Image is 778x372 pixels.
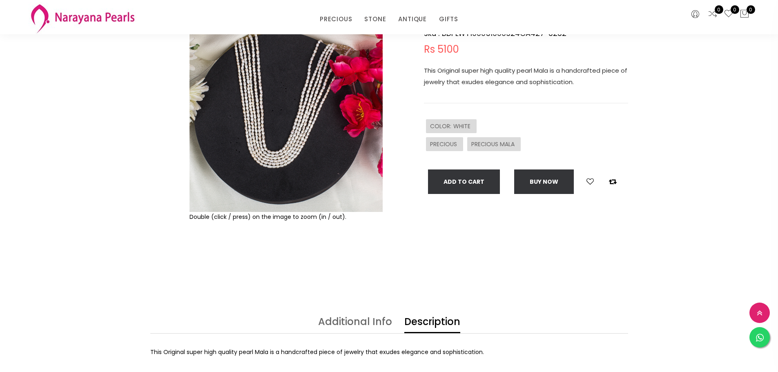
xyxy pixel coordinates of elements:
[189,212,383,222] div: Double (click / press) on the image to zoom (in / out).
[424,65,628,88] p: This Original super high quality pearl Mala is a handcrafted piece of jewelry that exudes eleganc...
[715,5,723,14] span: 0
[584,176,596,187] button: Add to wishlist
[439,13,458,25] a: GIFTS
[747,5,755,14] span: 0
[398,13,427,25] a: ANTIQUE
[708,9,718,20] a: 0
[606,176,619,187] button: Add to compare
[514,169,574,194] button: Buy now
[424,45,459,54] span: Rs 5100
[150,347,628,357] div: This Original super high quality pearl Mala is a handcrafted piece of jewelry that exudes eleganc...
[731,5,739,14] span: 0
[404,317,460,333] a: Description
[724,9,733,20] a: 0
[430,122,453,130] span: COLOR :
[430,140,459,148] span: PRECIOUS
[189,19,383,212] img: Example
[318,317,392,333] a: Additional Info
[471,140,517,148] span: PRECIOUS MALA
[428,169,500,194] button: Add To Cart
[453,122,473,130] span: WHITE
[740,9,749,20] button: 0
[320,13,352,25] a: PRECIOUS
[364,13,386,25] a: STONE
